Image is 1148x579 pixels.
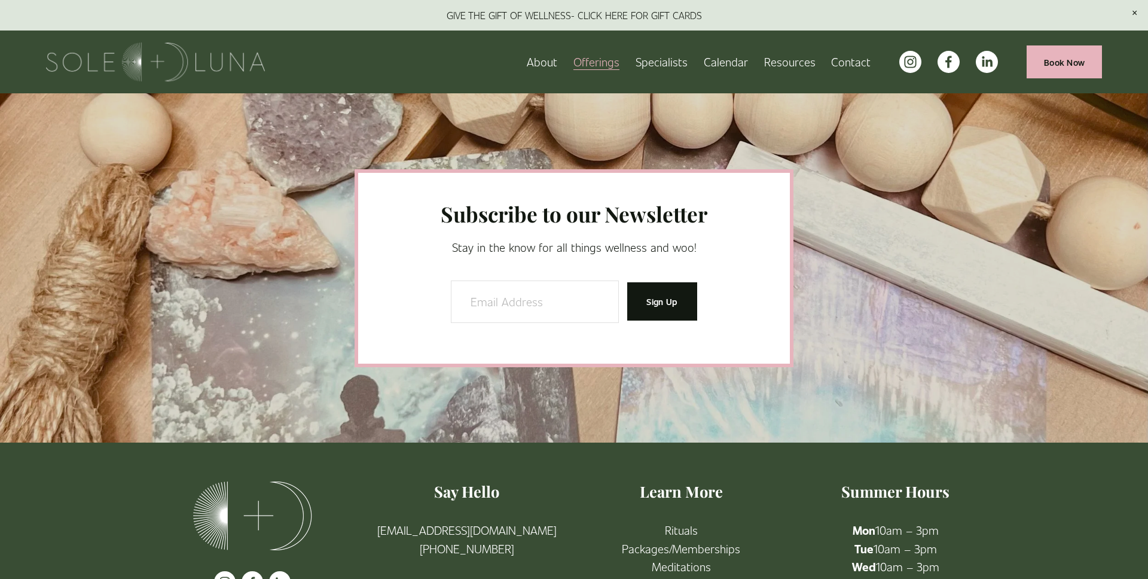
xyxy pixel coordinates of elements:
strong: Mon [853,522,875,538]
p: Stay in the know for all things wellness and woo! [413,238,735,257]
strong: Tue [854,541,874,556]
a: Meditations [652,557,711,576]
a: [EMAIL_ADDRESS][DOMAIN_NAME] [377,521,557,540]
h4: Summer Hours [799,481,993,502]
h4: Say Hello [370,481,564,502]
span: Offerings [573,53,619,71]
a: Specialists [636,51,688,72]
a: Rituals [665,521,698,540]
span: Resources [764,53,816,71]
strong: Wed [852,559,876,574]
a: folder dropdown [573,51,619,72]
a: About [527,51,557,72]
a: Contact [831,51,871,72]
a: Calendar [704,51,748,72]
span: Sign Up [646,295,677,307]
a: instagram-unauth [899,51,921,73]
a: [PHONE_NUMBER] [420,540,514,558]
h4: Learn More [584,481,778,502]
a: Book Now [1027,45,1102,78]
a: facebook-unauth [938,51,960,73]
a: Packages/Memberships [622,540,740,558]
a: folder dropdown [764,51,816,72]
input: Email Address [451,281,619,323]
button: Sign Up [627,282,697,321]
h2: Subscribe to our Newsletter [413,199,735,228]
img: Sole + Luna [46,42,265,81]
a: LinkedIn [976,51,998,73]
